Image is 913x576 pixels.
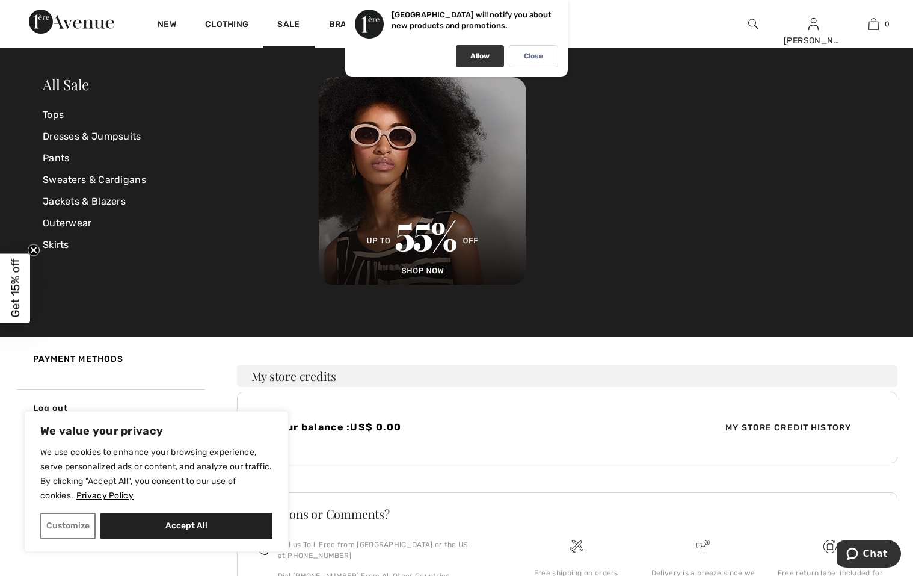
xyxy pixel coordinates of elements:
[748,17,758,31] img: search the website
[29,10,114,34] img: 1ère Avenue
[43,147,319,169] a: Pants
[837,540,901,570] iframe: Opens a widget where you can chat to one of our agents
[844,17,903,31] a: 0
[237,365,898,387] h3: My store credits
[392,10,552,30] p: [GEOGRAPHIC_DATA] will notify you about new products and promotions.
[28,244,40,256] button: Close teaser
[43,191,319,212] a: Jackets & Blazers
[43,212,319,234] a: Outerwear
[205,19,248,32] a: Clothing
[40,445,272,503] p: We use cookies to enhance your browsing experience, serve personalized ads or content, and analyz...
[696,540,710,553] img: Delivery is a breeze since we pay the duties!
[716,421,861,434] span: My Store Credit History
[278,539,499,561] p: Call us Toll-Free from [GEOGRAPHIC_DATA] or the US at
[277,19,300,32] a: Sale
[274,421,560,433] h4: Your balance :
[570,540,583,553] img: Free shipping on orders over $99
[808,18,819,29] a: Sign In
[255,508,880,520] h3: Questions or Comments?
[319,175,526,186] a: 1ere Avenue Sale
[43,169,319,191] a: Sweaters & Cardigans
[319,77,526,285] img: 1ere Avenue Sale
[43,126,319,147] a: Dresses & Jumpsuits
[350,421,401,433] span: US$ 0.00
[40,513,96,539] button: Customize
[100,513,272,539] button: Accept All
[40,424,272,438] p: We value your privacy
[470,52,490,61] p: Allow
[784,34,843,47] div: [PERSON_NAME]
[285,551,351,560] a: [PHONE_NUMBER]
[43,75,89,94] a: All Sale
[868,17,879,31] img: My Bag
[823,540,837,553] img: Free shipping on orders over $99
[524,52,543,61] p: Close
[16,389,205,427] a: Log out
[885,19,890,29] span: 0
[808,17,819,31] img: My Info
[329,19,365,32] a: Brands
[43,104,319,126] a: Tops
[43,234,319,256] a: Skirts
[16,341,205,377] a: Payment Methods
[76,490,134,501] a: Privacy Policy
[24,411,289,552] div: We value your privacy
[8,259,22,318] span: Get 15% off
[158,19,176,32] a: New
